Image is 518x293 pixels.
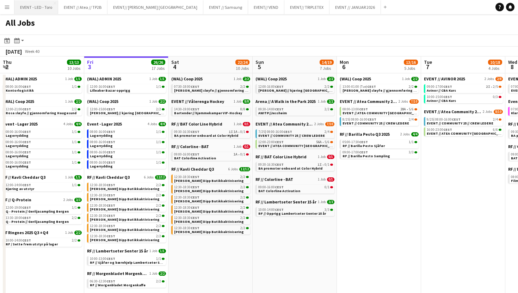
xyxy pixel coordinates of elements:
span: EVENT // Vålerenga Hockey [171,99,224,104]
span: CEST [22,140,31,144]
a: EVENT // Vålerenga Hockey1 Job8/8 [171,99,250,104]
span: 1/1 [159,77,166,81]
span: CEST [191,152,199,157]
span: 08:00-16:00 [90,151,115,154]
span: 08:00-16:00 [6,85,31,88]
span: 1/1 [72,151,77,154]
span: | [349,117,350,122]
span: CEST [106,160,115,165]
div: Event - Lager 20254 Jobs4/408:00-16:00CEST1/1Lagerrydding08:00-16:00CEST1/1Lagerrydding08:00-16:0... [3,121,82,175]
span: CEST [275,162,284,167]
span: 1I [317,163,322,166]
div: • [174,130,249,134]
a: 08:00-16:00CEST1/1Lagerrydding [6,140,80,148]
span: 12:30-18:30 [174,175,199,179]
span: RF // Kavli Cheddar Q3 [87,175,130,180]
span: 1 Job [65,99,73,104]
a: 08:00-13:00CEST28A•5/6EVENT // ATEA COMMUNITY [GEOGRAPHIC_DATA] // EVENT CREW [343,107,417,115]
span: CEST [368,117,376,122]
span: | [433,117,434,122]
span: RF // BAT Color Line Hybrid [171,121,222,127]
a: EVENT // Atea Community 20252 Jobs7/10 [255,121,334,127]
span: Arena // A Walk in the Park 2025 [255,99,316,104]
a: EVENT // AVINOR 20252 Jobs2/8 [424,76,503,81]
a: RF // Kavli Cheddar Q31 Job1/1 [3,175,82,180]
span: 09:00-17:00 [343,151,368,154]
span: CEST [452,117,461,122]
div: Event - Lager 20254 Jobs4/408:00-16:00CEST1/1Lagerrydding08:00-16:00CEST1/1Lagerrydding08:00-16:0... [87,121,166,175]
a: 05:00-17:30CEST1/1RF // Barilla Pesto Sjåfør [343,140,417,148]
a: EVENT // Atea Community 20252 Jobs8/10 [424,109,503,114]
span: 0/1 [325,163,329,166]
span: 08:00-16:00 [6,130,31,134]
div: • [258,163,333,166]
a: 9/25|08:00-16:00CEST2/4EVENT // COMMUNITY 25 // CREW LEDERE [427,117,501,125]
span: 09:00-17:00 [427,85,452,88]
span: 12:00-21:00 [6,108,31,111]
span: 1 Job [234,77,241,81]
a: 8/25|08:00-16:00CEST2/4EVENT // COMMUNITY 25 // CREW LEDERE [343,117,417,125]
span: Lagerrydding [6,154,29,158]
a: 08:00-16:00CEST1/1Lagerrydding [90,129,165,138]
div: • [174,153,249,156]
div: EVENT // Atea Community 20252 Jobs7/1008:00-13:00CEST28A•5/6EVENT // ATEA COMMUNITY [GEOGRAPHIC_D... [340,99,419,132]
span: 2/2 [325,85,329,88]
span: 14:30-19:00 [174,108,199,111]
span: (WAL) ADMIN 2025 [3,76,37,81]
span: Lagerrydding [90,133,113,138]
a: 09:00-16:00CEST1A•0/1BAT Colorline Activation [174,152,249,160]
div: (WAL) Coop 20251 Job2/213:00-01:00 (Tue)CEST2/2[PERSON_NAME] sløyfe // gjennomføring [GEOGRAPHIC_... [340,76,419,99]
a: 08:00-16:00CEST1/1Lagerrydding [90,140,165,148]
span: Kontorlogistikk [6,88,34,93]
span: CEST [443,84,452,89]
a: 12:00-23:00CEST56A•5/6EVENT // ATEA COMMUNITY [GEOGRAPHIC_DATA] // EVENT CREW [258,140,333,148]
span: 1/1 [72,85,77,88]
div: EVENT // Atea Community 20252 Jobs7/107/25|08:00-16:00CEST2/4EVENT // COMMUNITY 25 // CREW LEDERE... [255,121,334,154]
span: 0/1 [243,145,250,149]
div: Arena // A Walk in the Park 20251 Job2/209:30-14:00CEST2/2AWITP//Jessheim [255,99,334,121]
span: 28A [400,108,406,111]
button: EVENT // JANUAR 2026 [329,0,381,14]
div: • [258,140,333,144]
a: 12:00-14:00CEST1/1Kjøring av utstyr [6,183,80,191]
div: • [427,85,501,88]
span: 0/1 [240,153,245,156]
span: 7/10 [409,99,419,104]
span: 8/8 [240,108,245,111]
span: 1 Job [234,99,241,104]
span: 08:00-16:00 [6,161,31,164]
a: (WAL) Coop 20251 Job2/2 [340,76,419,81]
div: EVENT // Atea Community 20252 Jobs8/109/25|08:00-16:00CEST2/4EVENT // COMMUNITY 25 // CREW LEDERE... [424,109,503,138]
span: Kavli Cheddar Dipp Butikkaktivisering [174,178,244,183]
span: RF // Colorline - BAT [255,177,293,182]
span: 1/1 [156,140,161,144]
button: EVENT// TRIPLETEX [284,0,329,14]
span: 1/1 [72,161,77,164]
a: 09:30-16:30CEST1I•0/1BA promoter onboard at Color Hybrid [258,162,333,170]
span: Rosa sløyfe // kjøring Stavanger - Kristiansand [258,88,377,93]
span: 3/3 [409,151,414,154]
span: 2/2 [72,108,77,111]
span: BA promoter onboard at Color Hybrid [174,133,238,138]
span: CEST [22,160,31,165]
span: CEST [275,84,284,89]
span: 08:00-13:00 [343,108,368,111]
span: 1I [229,130,233,134]
span: Rosa sløyfe // kjøring Haugesund - Stavanger [90,111,209,115]
span: 2/2 [243,77,250,81]
div: RF // Kavli Cheddar Q31 Job1/112:00-14:00CEST1/1Kjøring av utstyr [3,175,82,197]
a: Event - Lager 20254 Jobs4/4 [3,121,82,127]
span: 12/12 [239,167,250,171]
span: AWITP//Jessheim [258,111,287,115]
span: RF // Barilla Pesto Sjåfør [343,144,385,148]
div: EVENT // AVINOR 20252 Jobs2/809:00-17:00CEST2I•2/5Avinor // CBA Kurs10:00-15:00CEST0/3Avinor // C... [424,76,503,109]
div: (WAL) Coop 20251 Job2/207:30-18:00CEST2/2[PERSON_NAME] sløyfe // gjennomføring [GEOGRAPHIC_DATA] [171,76,250,99]
span: (WAL) ADMIN 2025 [87,76,121,81]
span: EVENT // Atea Community 2025 [424,109,481,114]
span: 2/2 [409,85,414,88]
span: 8/25 [343,118,350,121]
span: 1 Job [234,122,241,126]
a: 14:30-19:00CEST8/8Bartender // hjemmekamper VIF-Hockey [174,107,249,115]
a: RF // Colorline - BAT1 Job0/1 [255,177,334,182]
span: 1 Job [65,175,73,179]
